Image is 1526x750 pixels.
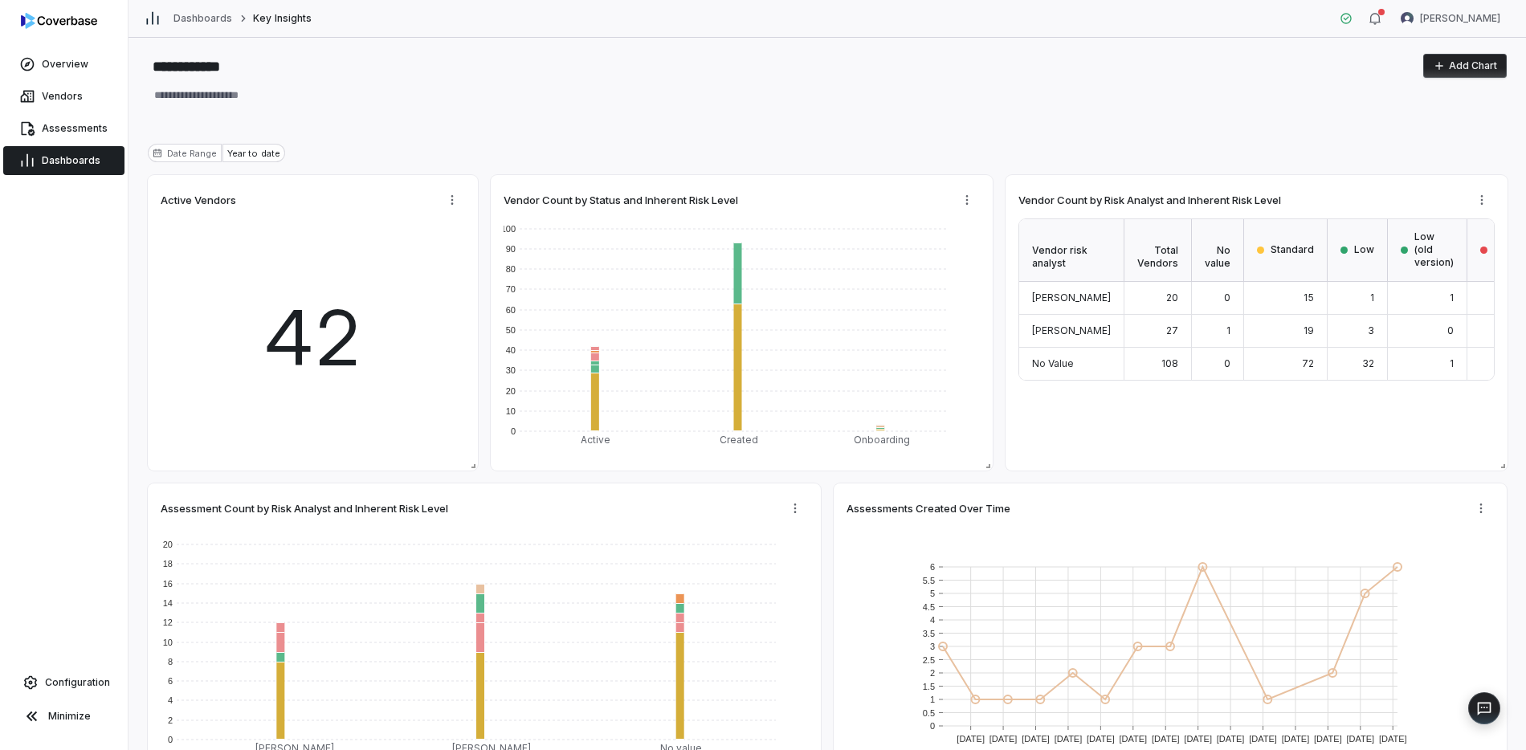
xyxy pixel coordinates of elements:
[163,638,173,647] text: 10
[1019,219,1124,282] div: Vendor risk analyst
[168,735,173,744] text: 0
[1166,291,1178,304] span: 20
[506,325,516,335] text: 50
[1161,357,1178,369] span: 108
[506,386,516,396] text: 20
[161,501,448,516] span: Assessment Count by Risk Analyst and Inherent Risk Level
[3,146,124,175] a: Dashboards
[1447,324,1454,336] span: 0
[1314,734,1342,744] text: [DATE]
[1304,291,1314,304] span: 15
[1401,12,1414,25] img: Mike Phillips avatar
[1346,734,1374,744] text: [DATE]
[506,244,516,254] text: 90
[1368,324,1374,336] span: 3
[163,579,173,589] text: 16
[1249,734,1277,744] text: [DATE]
[45,676,110,689] span: Configuration
[1468,496,1494,520] button: More actions
[1192,219,1244,282] div: No value
[168,676,173,686] text: 6
[923,576,935,585] text: 5.5
[1032,357,1074,369] span: No Value
[1362,357,1374,369] span: 32
[1391,6,1510,31] button: Mike Phillips avatar[PERSON_NAME]
[1166,324,1178,336] span: 27
[173,12,232,25] a: Dashboards
[168,695,173,705] text: 4
[506,264,516,274] text: 80
[253,12,311,25] span: Key Insights
[923,655,935,665] text: 2.5
[1469,188,1495,212] button: More actions
[148,144,222,162] div: Date Range
[1152,734,1180,744] text: [DATE]
[923,629,935,638] text: 3.5
[3,50,124,79] a: Overview
[1379,734,1407,744] text: [DATE]
[1304,324,1314,336] span: 19
[222,144,284,162] div: Year to date
[1226,324,1230,336] span: 1
[1055,734,1083,744] text: [DATE]
[1224,357,1230,369] span: 0
[264,281,362,396] span: 42
[1018,193,1281,207] span: Vendor Count by Risk Analyst and Inherent Risk Level
[168,657,173,666] text: 8
[1302,357,1314,369] span: 72
[957,734,985,744] text: [DATE]
[1423,54,1507,78] button: Add Chart
[923,602,935,612] text: 4.5
[163,618,173,627] text: 12
[930,695,935,704] text: 1
[42,90,83,103] span: Vendors
[930,721,935,731] text: 0
[1271,243,1314,256] span: Standard
[3,82,124,111] a: Vendors
[1450,291,1454,304] span: 1
[847,501,1010,516] span: Assessments Created Over Time
[1224,291,1230,304] span: 0
[148,144,285,162] button: Date range for reportDate RangeYear to date
[1354,243,1374,256] span: Low
[923,682,935,691] text: 1.5
[930,562,935,572] text: 6
[504,193,738,207] span: Vendor Count by Status and Inherent Risk Level
[1022,734,1050,744] text: [DATE]
[168,715,173,725] text: 2
[163,559,173,569] text: 18
[506,284,516,294] text: 70
[153,149,162,158] svg: Date range for report
[161,193,236,207] span: Active Vendors
[1420,12,1500,25] span: [PERSON_NAME]
[1032,324,1111,336] span: [PERSON_NAME]
[506,365,516,375] text: 30
[42,122,108,135] span: Assessments
[1087,734,1115,744] text: [DATE]
[6,700,121,732] button: Minimize
[163,598,173,608] text: 14
[923,708,935,718] text: 0.5
[501,224,516,234] text: 100
[930,615,935,625] text: 4
[42,58,88,71] span: Overview
[506,406,516,416] text: 10
[511,426,516,436] text: 0
[930,589,935,598] text: 5
[1124,219,1192,282] div: Total Vendors
[954,188,980,212] button: More actions
[1370,291,1374,304] span: 1
[506,305,516,315] text: 60
[506,345,516,355] text: 40
[21,13,97,29] img: logo-D7KZi-bG.svg
[782,496,808,520] button: More actions
[439,188,465,212] button: More actions
[163,540,173,549] text: 20
[1282,734,1310,744] text: [DATE]
[1184,734,1212,744] text: [DATE]
[48,710,91,723] span: Minimize
[42,154,100,167] span: Dashboards
[989,734,1018,744] text: [DATE]
[1217,734,1245,744] text: [DATE]
[930,642,935,651] text: 3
